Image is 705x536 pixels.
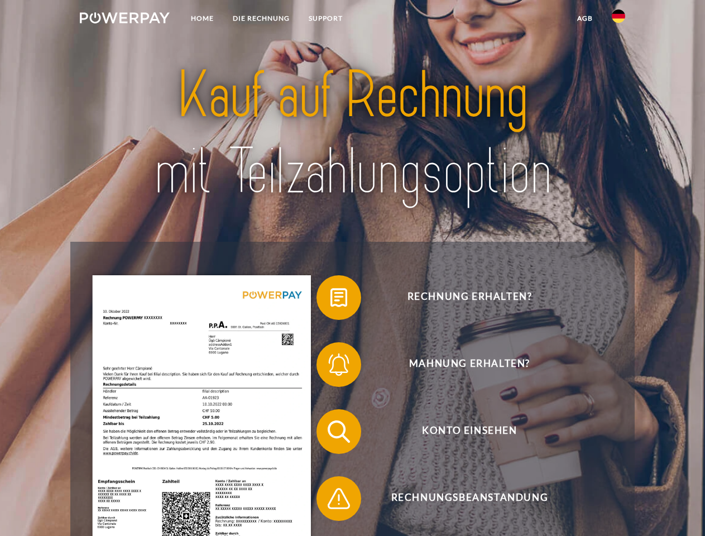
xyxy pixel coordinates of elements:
span: Rechnung erhalten? [333,275,606,320]
button: Rechnung erhalten? [316,275,607,320]
span: Konto einsehen [333,409,606,454]
button: Konto einsehen [316,409,607,454]
a: SUPPORT [299,8,352,28]
span: Rechnungsbeanstandung [333,476,606,521]
button: Mahnung erhalten? [316,342,607,387]
img: title-powerpay_de.svg [107,54,598,214]
a: DIE RECHNUNG [223,8,299,28]
img: qb_search.svg [325,418,353,446]
img: qb_bell.svg [325,351,353,379]
img: qb_bill.svg [325,284,353,312]
img: de [612,9,625,23]
span: Mahnung erhalten? [333,342,606,387]
a: Home [181,8,223,28]
button: Rechnungsbeanstandung [316,476,607,521]
a: agb [568,8,602,28]
img: qb_warning.svg [325,485,353,513]
img: logo-powerpay-white.svg [80,12,170,23]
